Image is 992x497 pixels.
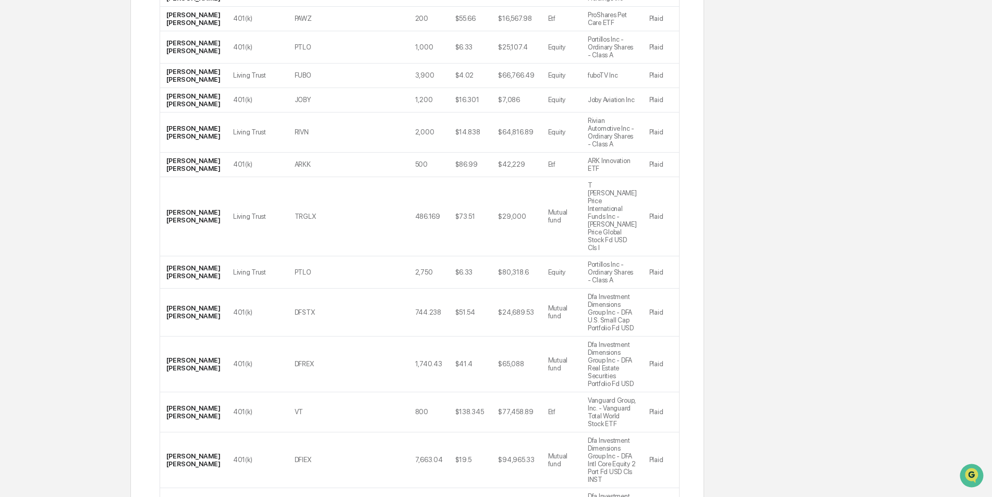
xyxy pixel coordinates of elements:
td: 401(k) [227,392,288,432]
td: T [PERSON_NAME] Price International Funds Inc - [PERSON_NAME] Price Global Stock Fd USD Cls I [582,177,643,256]
td: Dfa Investment Dimensions Group Inc - DFA Intl Core Equity 2 Port Fd USD Cls INST [582,432,643,488]
div: 🗄️ [76,132,84,141]
td: $4.02 [449,64,492,88]
td: 1,740.43 [409,337,449,392]
td: $80,318.6 [492,256,541,289]
td: Etf [542,392,582,432]
td: Etf [542,153,582,177]
td: Plaid [643,7,679,31]
td: [PERSON_NAME] [PERSON_NAME] [160,64,227,88]
td: $65,088 [492,337,541,392]
td: Dfa Investment Dimensions Group Inc - DFA U.S. Small Cap Portfolio Fd USD [582,289,643,337]
td: Portillos Inc - Ordinary Shares - Class A [582,31,643,64]
td: DFSTX [288,289,409,337]
a: 🖐️Preclearance [6,127,71,146]
p: How can we help? [10,22,190,39]
td: $19.5 [449,432,492,488]
td: Vanguard Group, Inc. - Vanguard Total World Stock ETF [582,392,643,432]
span: Attestations [86,131,129,142]
td: $138.345 [449,392,492,432]
td: 401(k) [227,337,288,392]
td: Equity [542,113,582,153]
td: Plaid [643,289,679,337]
td: Equity [542,256,582,289]
td: $16,567.98 [492,7,541,31]
td: Plaid [643,392,679,432]
td: $41.4 [449,337,492,392]
td: 800 [409,392,449,432]
span: Preclearance [21,131,67,142]
td: [PERSON_NAME] [PERSON_NAME] [160,31,227,64]
a: 🔎Data Lookup [6,147,70,166]
td: Joby Aviation Inc [582,88,643,113]
td: PAWZ [288,7,409,31]
td: 7,663.04 [409,432,449,488]
td: $16.301 [449,88,492,113]
td: 2,750 [409,256,449,289]
td: PTLO [288,31,409,64]
div: We're available if you need us! [35,90,132,98]
td: Living Trust [227,177,288,256]
td: [PERSON_NAME] [PERSON_NAME] [160,153,227,177]
td: [PERSON_NAME] [PERSON_NAME] [160,392,227,432]
td: [PERSON_NAME] [PERSON_NAME] [160,289,227,337]
td: $24,689.53 [492,289,541,337]
td: Mutual fund [542,289,582,337]
td: $64,816.89 [492,113,541,153]
td: DFIEX [288,432,409,488]
td: Portillos Inc - Ordinary Shares - Class A [582,256,643,289]
td: 200 [409,7,449,31]
div: 🔎 [10,152,19,160]
td: $6.33 [449,256,492,289]
td: Living Trust [227,256,288,289]
td: $29,000 [492,177,541,256]
td: $66,766.49 [492,64,541,88]
td: $73.51 [449,177,492,256]
td: ARKK [288,153,409,177]
td: Dfa Investment Dimensions Group Inc - DFA Real Estate Securities Portfolio Fd USD [582,337,643,392]
td: Living Trust [227,113,288,153]
div: Start new chat [35,80,171,90]
a: Powered byPylon [74,176,126,184]
td: [PERSON_NAME] [PERSON_NAME] [160,7,227,31]
td: $51.54 [449,289,492,337]
button: Start new chat [177,83,190,95]
td: [PERSON_NAME] [PERSON_NAME] [160,88,227,113]
td: 3,900 [409,64,449,88]
td: Plaid [643,31,679,64]
div: 🖐️ [10,132,19,141]
td: RIVN [288,113,409,153]
td: $7,086 [492,88,541,113]
td: $14.838 [449,113,492,153]
a: 🗄️Attestations [71,127,134,146]
td: 401(k) [227,88,288,113]
td: [PERSON_NAME] [PERSON_NAME] [160,177,227,256]
td: PTLO [288,256,409,289]
td: FUBO [288,64,409,88]
td: $25,107.4 [492,31,541,64]
td: ARK Innovation ETF [582,153,643,177]
td: $86.99 [449,153,492,177]
td: ProShares Pet Care ETF [582,7,643,31]
td: $55.66 [449,7,492,31]
td: $77,458.89 [492,392,541,432]
td: 401(k) [227,432,288,488]
td: Etf [542,7,582,31]
td: Plaid [643,432,679,488]
td: Equity [542,88,582,113]
td: 1,000 [409,31,449,64]
td: [PERSON_NAME] [PERSON_NAME] [160,256,227,289]
td: Living Trust [227,64,288,88]
td: Rivian Automotive Inc - Ordinary Shares - Class A [582,113,643,153]
td: Plaid [643,256,679,289]
td: [PERSON_NAME] [PERSON_NAME] [160,432,227,488]
td: [PERSON_NAME] [PERSON_NAME] [160,113,227,153]
td: Plaid [643,113,679,153]
td: 401(k) [227,289,288,337]
td: fuboTV Inc [582,64,643,88]
td: Equity [542,31,582,64]
td: Plaid [643,153,679,177]
td: Mutual fund [542,177,582,256]
td: $6.33 [449,31,492,64]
